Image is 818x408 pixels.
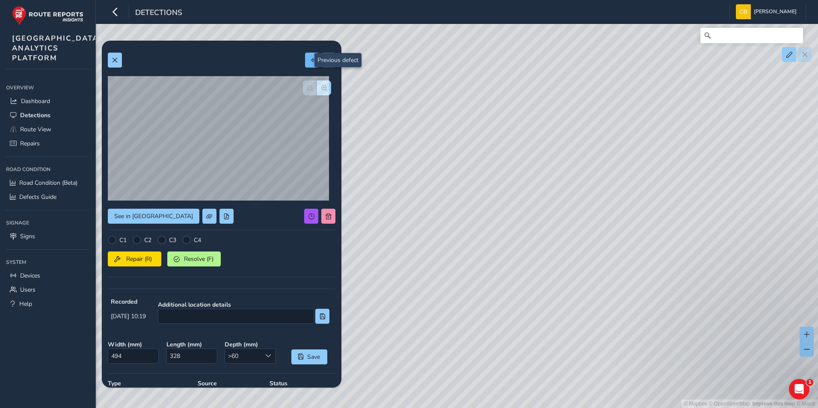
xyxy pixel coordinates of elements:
[270,387,335,396] p: NOT SET
[167,251,221,266] button: Resolve (F)
[20,125,51,133] span: Route View
[6,94,89,108] a: Dashboard
[21,97,50,105] span: Dashboard
[111,312,146,320] span: [DATE] 10:19
[307,353,321,361] span: Save
[736,4,800,19] button: [PERSON_NAME]
[108,209,199,224] button: See in Route View
[6,297,89,311] a: Help
[12,6,83,25] img: rr logo
[6,216,89,229] div: Signage
[754,4,797,19] span: [PERSON_NAME]
[166,340,219,349] strong: Length ( mm )
[20,286,36,294] span: Users
[291,349,327,364] button: Save
[225,340,277,349] strong: Depth ( mm )
[6,190,89,204] a: Defects Guide
[123,255,155,263] span: Repair (R)
[6,229,89,243] a: Signs
[12,33,102,63] span: [GEOGRAPHIC_DATA] ANALYTICS PLATFORM
[6,283,89,297] a: Users
[6,256,89,269] div: System
[789,379,809,399] iframe: Intercom live chat
[6,122,89,136] a: Route View
[108,340,160,349] strong: Width ( mm )
[6,176,89,190] a: Road Condition (Beta)
[20,232,35,240] span: Signs
[158,301,329,309] strong: Additional location details
[20,139,40,148] span: Repairs
[19,300,32,308] span: Help
[736,4,751,19] img: diamond-layout
[6,81,89,94] div: Overview
[183,255,214,263] span: Resolve (F)
[225,349,261,363] span: >60
[806,379,813,386] span: 1
[195,376,267,405] div: AI detection
[270,379,335,387] strong: Status
[169,236,176,244] label: C3
[19,193,56,201] span: Defects Guide
[144,236,151,244] label: C2
[108,379,192,387] strong: Type
[111,298,146,306] strong: Recorded
[119,236,127,244] label: C1
[114,212,193,220] span: See in [GEOGRAPHIC_DATA]
[6,163,89,176] div: Road Condition
[6,136,89,151] a: Repairs
[198,379,264,387] strong: Source
[108,251,161,266] button: Repair (R)
[700,28,803,43] input: Search
[6,269,89,283] a: Devices
[6,108,89,122] a: Detections
[20,111,50,119] span: Detections
[19,179,77,187] span: Road Condition (Beta)
[135,7,182,19] span: Detections
[194,236,201,244] label: C4
[20,272,40,280] span: Devices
